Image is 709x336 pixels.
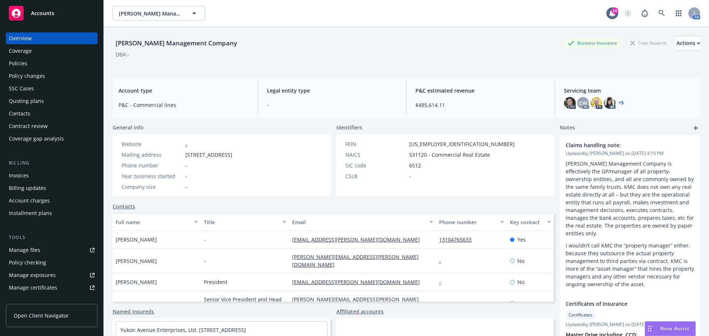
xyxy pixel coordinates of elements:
[121,172,182,180] div: Year business started
[620,6,635,21] a: Start snowing
[292,278,426,285] a: [EMAIL_ADDRESS][PERSON_NAME][DOMAIN_NAME]
[204,295,286,311] span: Senior Vice President and Head of Asset Management
[113,213,201,231] button: Full name
[204,257,206,265] span: -
[119,87,249,94] span: Account type
[185,183,187,191] span: -
[185,162,187,169] span: -
[6,83,97,94] a: SSC Cases
[564,87,694,94] span: Servicing team
[409,140,515,148] span: [US_EMPLOYER_IDENTIFICATION_NUMBER]
[9,133,64,145] div: Coverage gap analysis
[439,257,447,264] a: -
[579,99,587,107] span: CW
[120,326,246,333] a: Yukon Avenue Enterprises, Ltd. [STREET_ADDRESS]
[185,172,187,180] span: -
[6,257,97,269] a: Policy checking
[292,236,426,243] a: [EMAIL_ADDRESS][PERSON_NAME][DOMAIN_NAME]
[6,70,97,82] a: Policy changes
[204,278,227,286] span: President
[9,207,52,219] div: Installment plans
[9,195,50,207] div: Account charges
[9,32,32,44] div: Overview
[185,141,187,148] a: -
[116,51,129,58] div: DBA: -
[510,218,543,226] div: Key contact
[121,151,182,159] div: Mailing address
[113,38,240,48] div: [PERSON_NAME] Management Company
[119,10,183,17] span: [PERSON_NAME] Management Company
[439,278,447,285] a: -
[336,308,384,315] a: Affiliated accounts
[6,108,97,119] a: Contacts
[415,101,546,109] span: $485,614.11
[185,151,232,159] span: [STREET_ADDRESS]
[409,162,421,169] span: 6512
[564,97,576,109] img: photo
[645,321,696,336] button: Nova Assist
[569,312,592,318] span: Certificates
[267,87,397,94] span: Legal entity type
[121,162,182,169] div: Phone number
[6,45,97,57] a: Coverage
[9,58,27,69] div: Policies
[564,38,621,48] div: Business Insurance
[6,182,97,194] a: Billing updates
[604,97,616,109] img: photo
[677,36,700,51] button: Actions
[627,38,671,48] div: Total Rewards
[267,101,397,109] span: -
[116,257,157,265] span: [PERSON_NAME]
[660,325,689,332] span: Nova Assist
[409,151,490,159] span: 531120 - Commercial Real Estate
[113,308,154,315] a: Named insureds
[9,269,56,281] div: Manage exposures
[204,236,206,243] span: -
[113,6,205,21] button: [PERSON_NAME] Management Company
[119,101,249,109] span: P&C - Commercial lines
[201,213,289,231] button: Title
[677,36,700,50] div: Actions
[6,269,97,281] span: Manage exposures
[409,172,411,180] span: -
[507,213,554,231] button: Key contact
[566,141,675,149] span: Claims handling note:
[436,213,507,231] button: Phone number
[345,140,406,148] div: FEIN
[113,124,144,131] span: General info
[6,120,97,132] a: Contract review
[566,242,694,288] p: I wouldn’t call KMC the “property manager” either, because they outsource the actual property man...
[590,97,602,109] img: photo
[9,70,45,82] div: Policy changes
[654,6,669,21] a: Search
[292,253,419,268] a: [PERSON_NAME][EMAIL_ADDRESS][PERSON_NAME][DOMAIN_NAME]
[645,322,654,336] div: Drag to move
[612,7,618,14] div: 14
[517,257,524,265] span: No
[9,83,34,94] div: SSC Cases
[116,299,157,307] span: [PERSON_NAME]
[566,300,675,308] span: Certificates of Insurance
[345,162,406,169] div: SIC code
[517,236,526,243] span: Yes
[14,312,69,319] span: Open Client Navigator
[345,151,406,159] div: NAICS
[6,32,97,44] a: Overview
[6,244,97,256] a: Manage files
[9,294,46,306] div: Manage claims
[517,299,524,307] span: No
[637,6,652,21] a: Report a Bug
[9,257,46,269] div: Policy checking
[31,10,54,16] span: Accounts
[9,108,30,119] div: Contacts
[6,159,97,167] div: Billing
[116,236,157,243] span: [PERSON_NAME]
[121,140,182,148] div: Website
[560,135,700,294] div: Claims handling note:Updatedby [PERSON_NAME] on [DATE] 4:15 PM[PERSON_NAME] Management Company is...
[345,172,406,180] div: CSLB
[6,294,97,306] a: Manage claims
[292,296,419,311] a: [PERSON_NAME][EMAIL_ADDRESS][PERSON_NAME][DOMAIN_NAME]
[6,3,97,24] a: Accounts
[566,321,694,328] span: Updated by [PERSON_NAME] on [DATE] 9:38 AM
[9,170,29,181] div: Invoices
